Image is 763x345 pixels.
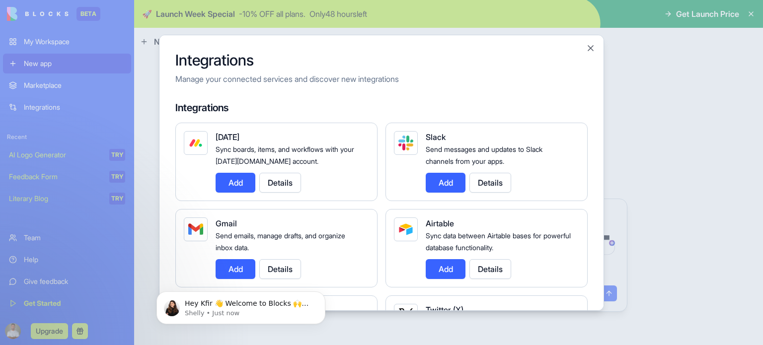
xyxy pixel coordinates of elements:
[426,173,465,193] button: Add
[216,218,237,228] span: Gmail
[426,231,571,252] span: Sync data between Airtable bases for powerful database functionality.
[426,132,446,142] span: Slack
[426,218,454,228] span: Airtable
[142,271,340,340] iframe: Intercom notifications message
[175,73,588,85] p: Manage your connected services and discover new integrations
[216,231,345,252] span: Send emails, manage drafts, and organize inbox data.
[426,305,463,315] span: Twitter (X)
[426,145,542,165] span: Send messages and updates to Slack channels from your apps.
[216,132,239,142] span: [DATE]
[216,173,255,193] button: Add
[175,101,588,115] h4: Integrations
[175,51,588,69] h2: Integrations
[259,173,301,193] button: Details
[216,145,354,165] span: Sync boards, items, and workflows with your [DATE][DOMAIN_NAME] account.
[426,259,465,279] button: Add
[469,259,511,279] button: Details
[259,259,301,279] button: Details
[216,259,255,279] button: Add
[469,173,511,193] button: Details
